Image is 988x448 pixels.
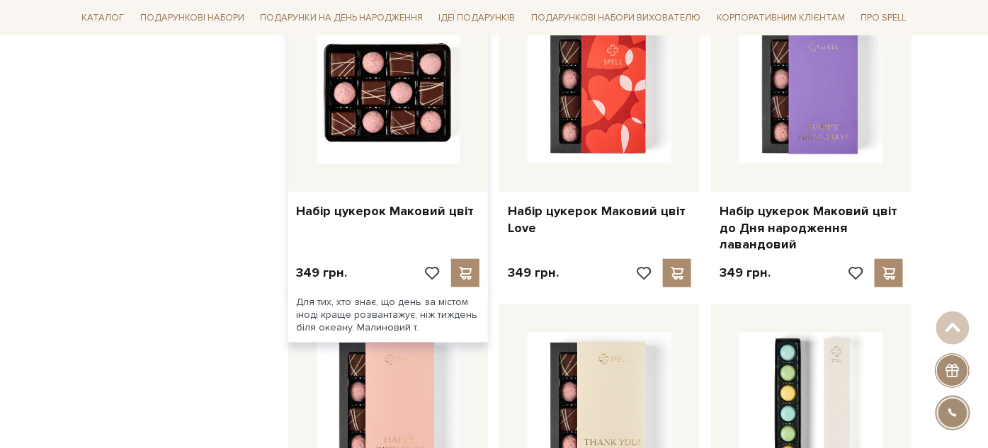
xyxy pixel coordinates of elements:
[720,203,903,253] a: Набір цукерок Маковий цвіт до Дня народження лавандовий
[317,20,460,163] img: Набір цукерок Маковий цвіт
[508,203,691,236] a: Набір цукерок Маковий цвіт Love
[711,6,851,30] a: Корпоративним клієнтам
[297,265,348,281] p: 349 грн.
[135,7,250,29] a: Подарункові набори
[288,287,489,343] div: Для тих, хто знає, що день за містом іноді краще розвантажує, ніж тиждень біля океану. Малиновий т..
[508,265,559,281] p: 349 грн.
[297,203,480,219] a: Набір цукерок Маковий цвіт
[720,265,771,281] p: 349 грн.
[526,6,707,30] a: Подарункові набори вихователю
[76,7,130,29] a: Каталог
[433,7,521,29] a: Ідеї подарунків
[254,7,428,29] a: Подарунки на День народження
[855,7,912,29] a: Про Spell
